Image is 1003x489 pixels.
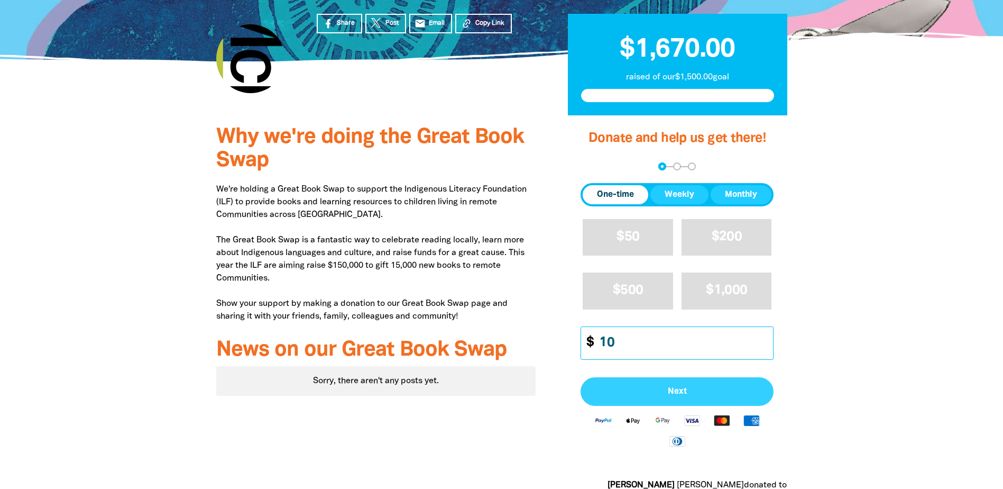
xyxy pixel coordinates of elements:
button: $1,000 [682,273,772,309]
img: Paypal logo [588,414,618,427]
button: Navigate to step 1 of 3 to enter your donation amount [658,162,666,170]
img: Google Pay logo [648,414,677,427]
button: Pay with Credit Card [581,377,774,406]
button: Copy Link [455,14,512,33]
button: Navigate to step 3 of 3 to enter your payment details [688,162,696,170]
div: Available payment methods [581,406,774,455]
span: One-time [597,188,634,201]
img: Visa logo [677,414,707,427]
button: $500 [583,273,673,309]
span: $1,670.00 [620,38,735,62]
span: $1,000 [706,284,747,296]
span: Next [592,387,762,396]
div: Donation frequency [581,183,774,206]
h3: News on our Great Book Swap [216,339,536,362]
button: Navigate to step 2 of 3 to enter your details [673,162,681,170]
img: American Express logo [737,414,766,427]
span: Email [429,19,445,28]
em: [PERSON_NAME] [676,482,743,489]
span: $500 [613,284,643,296]
span: Monthly [725,188,757,201]
button: One-time [583,185,648,204]
a: Post [365,14,406,33]
button: Monthly [711,185,771,204]
a: [PERSON_NAME] [PERSON_NAME] [786,482,923,489]
a: emailEmail [409,14,453,33]
span: $ [581,327,594,359]
img: Diners Club logo [662,435,692,447]
button: Weekly [650,185,708,204]
span: Why we're doing the Great Book Swap [216,128,524,170]
button: $50 [583,219,673,256]
span: $50 [616,231,639,243]
span: Donate and help us get there! [588,132,766,144]
input: Enter custom amount [592,327,773,359]
span: Weekly [665,188,694,201]
span: Post [385,19,399,28]
div: Paginated content [216,366,536,396]
i: email [415,18,426,29]
img: Apple Pay logo [618,414,648,427]
div: Sorry, there aren't any posts yet. [216,366,536,396]
span: $200 [712,231,742,243]
button: $200 [682,219,772,256]
span: Share [337,19,355,28]
a: Share [317,14,362,33]
span: donated to [743,482,786,489]
img: Mastercard logo [707,414,737,427]
p: raised of our $1,500.00 goal [581,71,774,84]
span: Copy Link [475,19,504,28]
em: [PERSON_NAME] [607,482,674,489]
p: We're holding a Great Book Swap to support the Indigenous Literacy Foundation (ILF) to provide bo... [216,183,536,323]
